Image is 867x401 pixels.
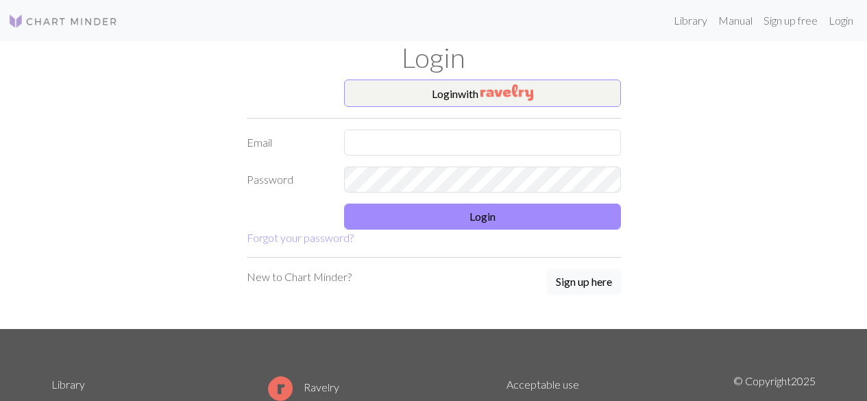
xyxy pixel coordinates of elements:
a: Login [823,7,859,34]
button: Sign up here [547,269,621,295]
a: Library [668,7,713,34]
a: Sign up free [758,7,823,34]
a: Library [51,378,85,391]
a: Ravelry [268,380,339,393]
h1: Login [43,41,825,74]
a: Forgot your password? [247,231,354,244]
label: Password [239,167,337,193]
p: New to Chart Minder? [247,269,352,285]
img: Ravelry [480,84,533,101]
img: Ravelry logo [268,376,293,401]
button: Loginwith [344,80,621,107]
a: Sign up here [547,269,621,296]
a: Acceptable use [506,378,579,391]
img: Logo [8,13,118,29]
label: Email [239,130,337,156]
a: Manual [713,7,758,34]
button: Login [344,204,621,230]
